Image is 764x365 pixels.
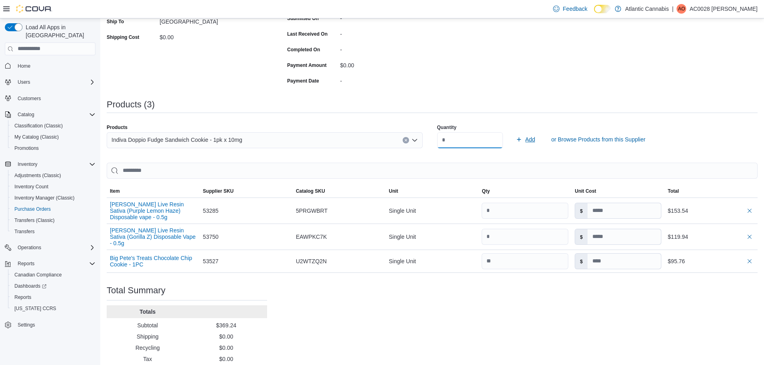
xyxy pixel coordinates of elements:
a: Purchase Orders [11,204,54,214]
span: Transfers [14,228,34,235]
button: Clear input [403,137,409,143]
a: Feedback [550,1,590,17]
span: Qty [482,188,490,194]
div: - [340,43,448,53]
span: Reports [18,260,34,267]
span: EAWPKC7K [296,232,327,242]
span: Dashboards [11,281,95,291]
div: Single Unit [386,203,479,219]
a: Customers [14,94,44,103]
span: Reports [14,294,31,300]
span: Catalog [14,110,95,119]
span: Inventory [18,161,37,167]
a: My Catalog (Classic) [11,132,62,142]
span: Supplier SKU [203,188,234,194]
div: $95.76 [668,256,754,266]
div: - [340,75,448,84]
span: Canadian Compliance [14,272,62,278]
button: Inventory Count [8,181,99,192]
span: Inventory Count [11,182,95,192]
span: 5PRGWBRT [296,206,328,216]
button: Settings [2,319,99,331]
input: Dark Mode [594,5,611,13]
button: Users [14,77,33,87]
span: Adjustments (Classic) [11,171,95,180]
span: Operations [14,243,95,252]
a: Canadian Compliance [11,270,65,280]
label: Payment Amount [287,62,326,69]
label: Last Received On [287,31,328,37]
button: Customers [2,93,99,104]
span: Reports [11,292,95,302]
span: Inventory [14,159,95,169]
button: Users [2,77,99,88]
div: Single Unit [386,229,479,245]
span: Total [668,188,679,194]
span: Transfers (Classic) [14,217,55,224]
p: Tax [110,355,185,363]
span: Home [18,63,30,69]
span: Feedback [563,5,587,13]
span: Customers [14,93,95,103]
span: 53527 [203,256,219,266]
p: Atlantic Cannabis [625,4,669,14]
button: Operations [14,243,45,252]
p: $0.00 [188,344,264,352]
span: U2WTZQ2N [296,256,327,266]
button: Item [107,185,200,198]
button: Big Pete's Treats Chocolate Chip Cookie - 1PC [110,255,197,268]
a: Transfers (Classic) [11,216,58,225]
button: Catalog [14,110,37,119]
span: Promotions [11,143,95,153]
a: Reports [11,292,34,302]
button: Operations [2,242,99,253]
a: [US_STATE] CCRS [11,304,59,313]
span: Operations [18,244,41,251]
div: - [340,28,448,37]
div: AC0028 Oliver Barry [677,4,686,14]
button: Unit Cost [571,185,665,198]
span: 53285 [203,206,219,216]
button: [US_STATE] CCRS [8,303,99,314]
p: AC0028 [PERSON_NAME] [689,4,758,14]
span: Transfers [11,227,95,236]
span: Users [18,79,30,85]
button: Transfers (Classic) [8,215,99,226]
span: Add [525,135,535,143]
div: Single Unit [386,253,479,269]
p: | [672,4,674,14]
label: Payment Date [287,78,319,84]
span: [US_STATE] CCRS [14,305,56,312]
span: Dashboards [14,283,47,289]
span: Purchase Orders [11,204,95,214]
span: Reports [14,259,95,268]
button: Canadian Compliance [8,269,99,280]
button: Inventory Manager (Classic) [8,192,99,204]
a: Dashboards [11,281,50,291]
label: $ [575,203,588,218]
button: Unit [386,185,479,198]
div: $0.00 [340,59,448,69]
a: Home [14,61,34,71]
span: Settings [18,322,35,328]
a: Inventory Manager (Classic) [11,193,78,203]
button: or Browse Products from this Supplier [548,131,648,147]
span: Transfers (Classic) [11,216,95,225]
span: Load All Apps in [GEOGRAPHIC_DATA] [22,23,95,39]
button: Adjustments (Classic) [8,170,99,181]
span: Washington CCRS [11,304,95,313]
a: Classification (Classic) [11,121,66,131]
span: Inventory Manager (Classic) [14,195,75,201]
h3: Products (3) [107,100,155,109]
span: Canadian Compliance [11,270,95,280]
a: Settings [14,320,38,330]
p: $0.00 [188,333,264,341]
label: Quantity [437,124,457,131]
span: Inventory Manager (Classic) [11,193,95,203]
img: Cova [16,5,52,13]
a: Adjustments (Classic) [11,171,64,180]
a: Dashboards [8,280,99,292]
span: Item [110,188,120,194]
span: Indiva Doppio Fudge Sandwich Cookie - 1pk x 10mg [111,135,242,145]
